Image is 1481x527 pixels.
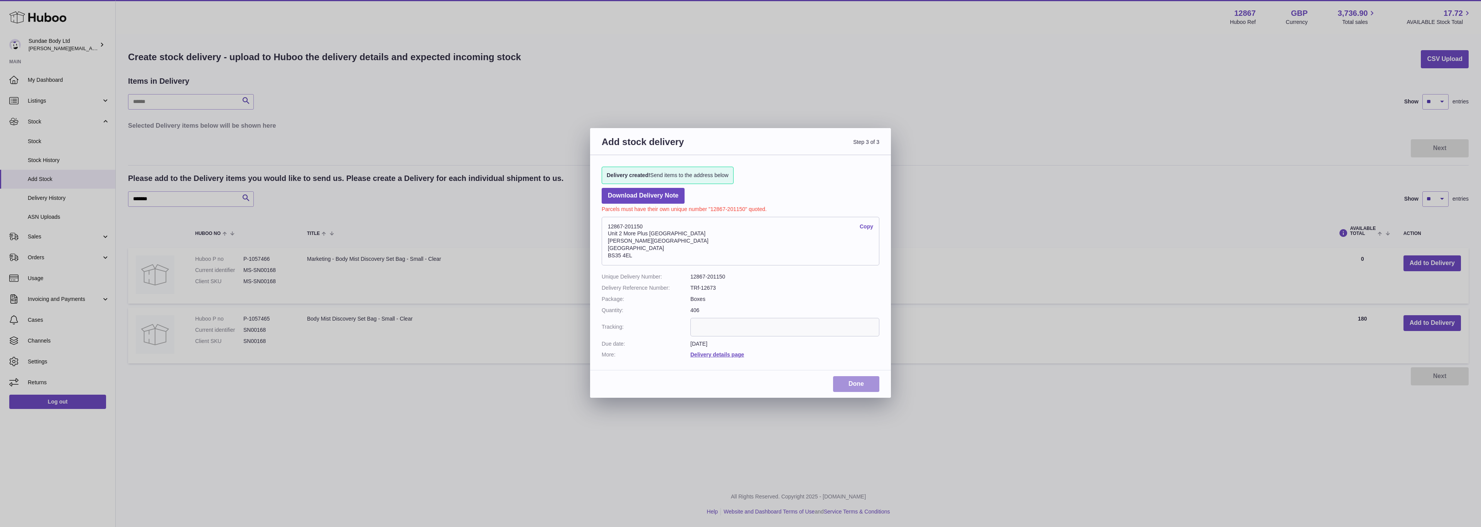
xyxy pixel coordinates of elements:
dt: Delivery Reference Number: [602,284,690,292]
h3: Add stock delivery [602,136,740,157]
span: Step 3 of 3 [740,136,879,157]
a: Copy [860,223,873,230]
dt: Tracking: [602,318,690,336]
dd: TRf-12673 [690,284,879,292]
dt: Package: [602,296,690,303]
strong: Delivery created! [607,172,650,178]
address: 12867-201150 Unit 2 More Plus [GEOGRAPHIC_DATA] [PERSON_NAME][GEOGRAPHIC_DATA] [GEOGRAPHIC_DATA] ... [602,217,879,265]
dt: Due date: [602,340,690,348]
p: Parcels must have their own unique number "12867-201150" quoted. [602,204,879,213]
a: Download Delivery Note [602,188,685,204]
dd: 12867-201150 [690,273,879,280]
dt: Quantity: [602,307,690,314]
dd: Boxes [690,296,879,303]
dd: 406 [690,307,879,314]
a: Delivery details page [690,351,744,358]
dd: [DATE] [690,340,879,348]
a: Done [833,376,879,392]
dt: More: [602,351,690,358]
dt: Unique Delivery Number: [602,273,690,280]
span: Send items to the address below [607,172,729,179]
